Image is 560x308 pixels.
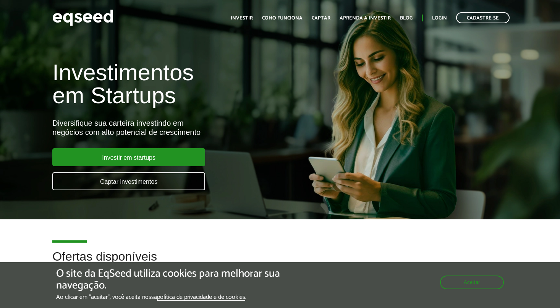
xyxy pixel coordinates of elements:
h1: Investimentos em Startups [52,61,321,107]
img: EqSeed [52,8,113,28]
a: Captar investimentos [52,172,205,190]
button: Aceitar [440,276,504,289]
a: Blog [400,16,413,21]
a: Cadastre-se [456,12,510,23]
a: Aprenda a investir [340,16,391,21]
a: política de privacidade e de cookies [157,294,245,301]
h5: O site da EqSeed utiliza cookies para melhorar sua navegação. [56,268,325,292]
div: Diversifique sua carteira investindo em negócios com alto potencial de crescimento [52,118,321,137]
a: Investir [231,16,253,21]
a: Investir em startups [52,148,205,166]
a: Como funciona [262,16,303,21]
a: Login [432,16,447,21]
p: Ao clicar em "aceitar", você aceita nossa . [56,293,325,301]
h2: Ofertas disponíveis [52,250,508,275]
a: Captar [312,16,330,21]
